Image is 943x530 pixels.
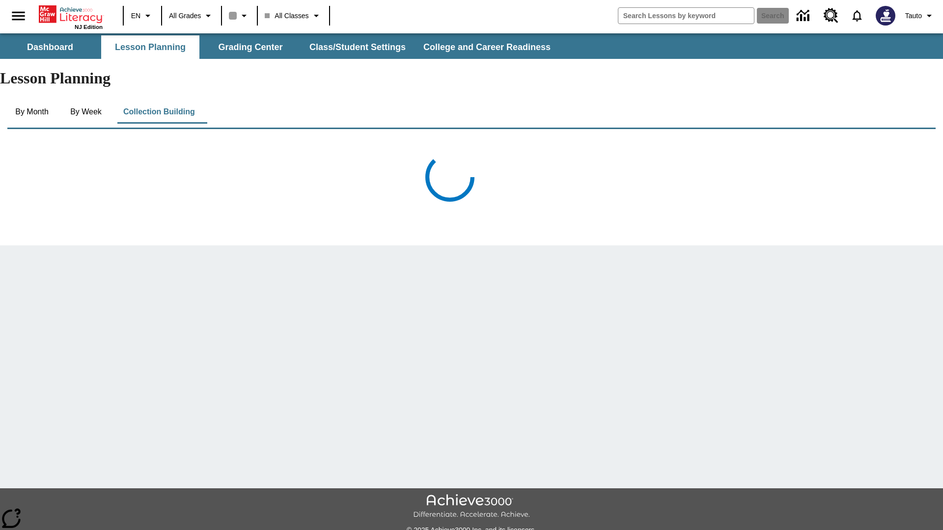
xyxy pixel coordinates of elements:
[870,3,901,28] button: Select a new avatar
[39,4,103,24] a: Home
[61,100,111,124] button: By Week
[302,35,414,59] button: Class/Student Settings
[876,6,895,26] img: Avatar
[844,3,870,28] a: Notifications
[261,7,326,25] button: Class: All Classes, Select your class
[618,8,754,24] input: search field
[416,35,558,59] button: College and Career Readiness
[169,11,201,21] span: All Grades
[75,24,103,30] span: NJ Edition
[413,494,530,519] img: Achieve3000 Differentiate Accelerate Achieve
[39,3,103,30] div: Home
[127,7,158,25] button: Language: EN, Select a language
[115,100,203,124] button: Collection Building
[265,11,308,21] span: All Classes
[1,35,99,59] button: Dashboard
[7,100,56,124] button: By Month
[131,11,140,21] span: EN
[4,1,33,30] button: Open side menu
[901,7,939,25] button: Profile/Settings
[905,11,922,21] span: Tauto
[818,2,844,29] a: Resource Center, Will open in new tab
[101,35,199,59] button: Lesson Planning
[791,2,818,29] a: Data Center
[165,7,218,25] button: Grade: All Grades, Select a grade
[201,35,300,59] button: Grading Center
